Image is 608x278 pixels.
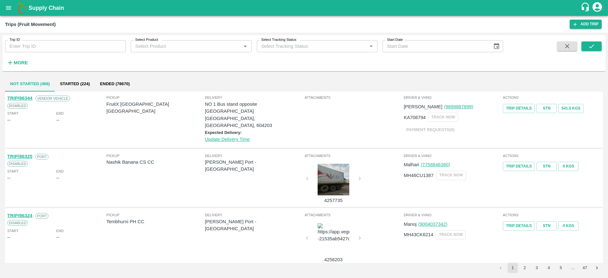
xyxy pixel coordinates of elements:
span: Disabled [7,103,28,109]
span: Attachments [305,95,402,100]
span: [PERSON_NAME] [404,104,442,109]
p: MH43CK6214 [404,231,433,238]
button: Open [241,42,249,50]
input: Enter Trip ID [5,40,126,52]
span: End [56,168,64,174]
p: 4256203 [310,256,357,263]
div: account of current user [592,1,603,15]
span: Disabled [7,161,28,167]
p: NO 1 Bus stand opposite [GEOGRAPHIC_DATA] [GEOGRAPHIC_DATA], [GEOGRAPHIC_DATA], 604203 [205,101,303,129]
div: -- [7,234,10,241]
p: FruitX [GEOGRAPHIC_DATA] [GEOGRAPHIC_DATA] [106,101,205,115]
img: logo [16,2,28,14]
button: Choose date [491,40,503,52]
span: Start [7,168,18,174]
p: 4257735 [310,197,357,204]
div: … [568,265,578,271]
div: -- [56,174,60,181]
button: Go to next page [592,263,602,273]
span: Start [7,111,18,116]
span: Driver & VHNo [404,153,502,159]
button: More [5,57,29,68]
a: STN [536,162,557,171]
span: Actions [503,95,601,100]
p: Nashik Banana CS CC [106,159,205,166]
span: Port [35,213,48,219]
span: Manoj [404,222,416,227]
a: Trip Details [503,221,535,231]
p: KA708794 [404,114,426,121]
a: (9899887899) [444,104,473,109]
div: -- [56,234,60,241]
a: TRIP/86344 [7,96,32,101]
label: Start Date [387,37,403,42]
p: Tembhurni PH CC [106,218,205,225]
span: Attachments [305,212,402,218]
button: 0 Kgs [558,162,579,171]
span: Attachments [305,153,402,159]
span: Actions [503,212,601,218]
div: Trips (Fruit Movement) [5,20,56,28]
span: Delivery [205,153,303,159]
a: STN [536,221,557,231]
a: Trip Details [503,104,535,113]
button: Go to page 4 [544,263,554,273]
strong: More [14,60,28,65]
span: End [56,111,64,116]
p: [PERSON_NAME] Port - [GEOGRAPHIC_DATA] [205,159,303,173]
span: Driver & VHNo [404,95,502,100]
span: Pickup [106,212,205,218]
label: Trip ID [9,37,20,42]
a: TRIP/86324 [7,213,32,218]
label: Select Tracking Status [261,37,296,42]
input: Select Product [133,42,239,50]
button: Open [367,42,375,50]
span: Delivery [205,95,303,100]
span: Pickup [106,95,205,100]
a: Supply Chain [28,3,580,12]
span: Disabled [7,220,28,226]
button: Go to page 47 [580,263,590,273]
a: Update Delivery Time [205,137,250,142]
a: (7758846380) [421,162,450,167]
button: Go to page 2 [520,263,530,273]
button: 541.5 Kgs [558,104,584,113]
div: -- [7,117,10,123]
span: Vendor Vehicle [35,96,70,101]
span: Driver & VHNo [404,212,502,218]
button: Ended (78670) [95,76,135,92]
button: Not Started (468) [5,76,55,92]
a: TRIP/86325 [7,154,32,159]
button: Go to page 5 [556,263,566,273]
nav: pagination navigation [495,263,603,273]
button: open drawer [1,1,16,15]
input: Select Tracking Status [259,42,357,50]
a: Add Trip [570,20,602,29]
a: (9004037342) [418,222,447,227]
span: Start [7,228,18,234]
button: 0 Kgs [558,221,579,231]
a: Trip Details [503,162,535,171]
label: Select Product [135,37,158,42]
span: Pickup [106,153,205,159]
div: -- [7,174,10,181]
label: Expected Delivery: [205,130,242,135]
span: Malhari [404,162,419,167]
button: Started (224) [55,76,95,92]
span: Delivery [205,212,303,218]
b: Supply Chain [28,5,64,11]
span: Port [35,154,48,160]
span: Actions [503,153,601,159]
p: MH46CU1387 [404,172,434,179]
div: -- [56,117,60,123]
button: page 1 [508,263,518,273]
p: [PERSON_NAME] Port - [GEOGRAPHIC_DATA] [205,218,303,232]
div: customer-support [580,2,592,14]
a: STN [536,104,557,113]
span: End [56,228,64,234]
input: Start Date [383,40,488,52]
button: Go to page 3 [532,263,542,273]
